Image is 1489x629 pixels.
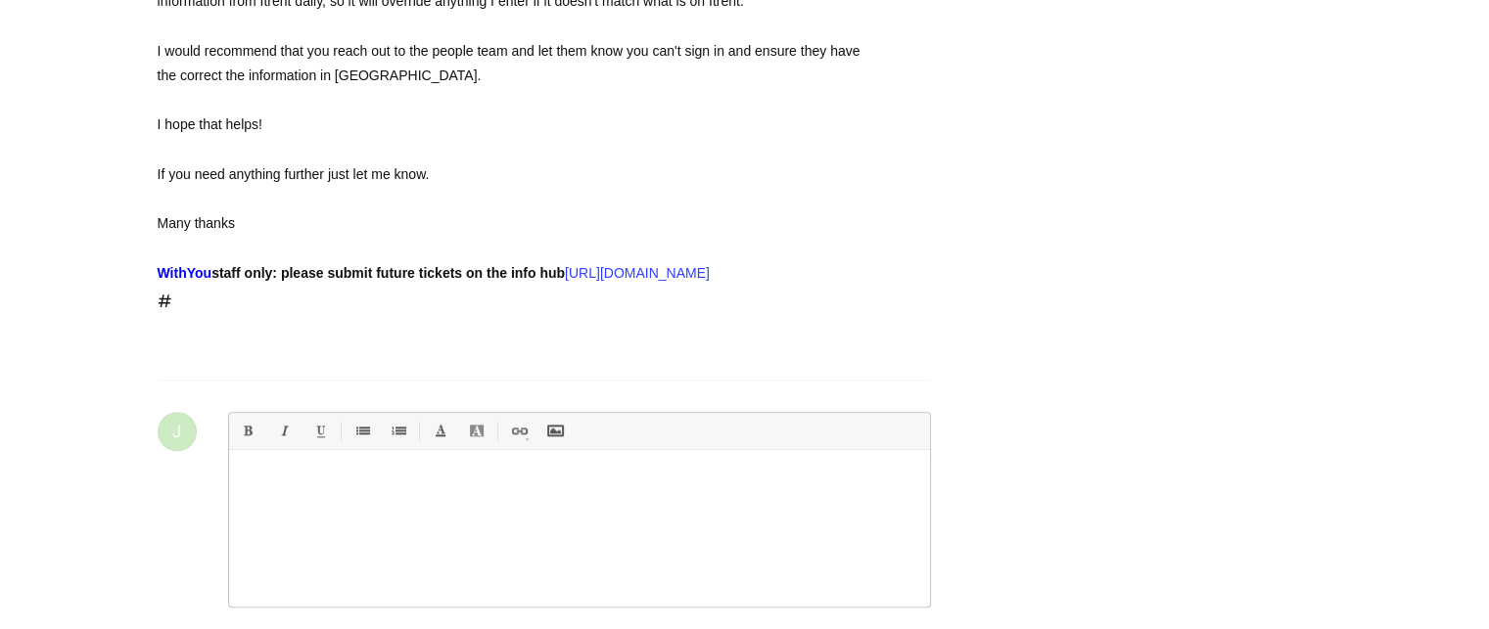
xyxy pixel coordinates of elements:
[349,419,374,443] a: • Unordered List (Ctrl-Shift-7)
[235,419,259,443] a: Bold (Ctrl-B)
[271,419,296,443] a: Italic (Ctrl-I)
[158,265,566,281] strong: staff only: please submit future tickets on the info hub
[158,166,430,182] span: If you need anything further just let me know.
[158,412,197,451] div: J
[464,419,489,443] a: Back Color
[158,265,212,281] span: WithYou
[158,43,861,83] span: I would recommend that you reach out to the people team and let them know you can't sign in and e...
[386,419,410,443] a: 1. Ordered List (Ctrl-Shift-8)
[307,419,332,443] a: Underline(Ctrl-U)
[158,116,262,132] span: I hope that helps!
[565,265,710,281] a: [URL][DOMAIN_NAME]
[542,419,567,443] a: Insert Image...
[428,419,452,443] a: Font Color
[506,419,531,443] a: Link
[158,215,235,231] span: Many thanks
